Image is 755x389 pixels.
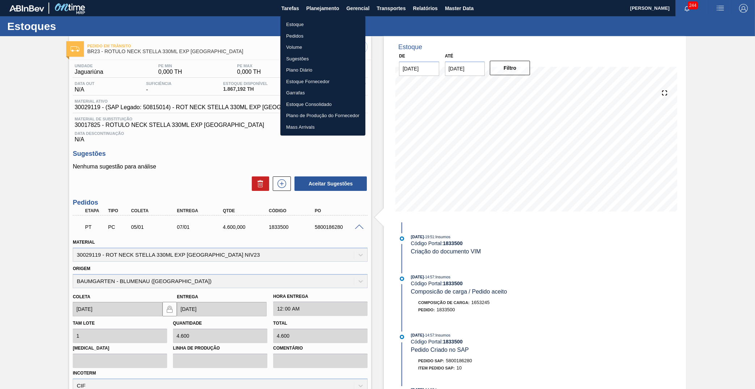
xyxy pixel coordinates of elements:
[280,121,365,133] a: Mass Arrivals
[280,87,365,99] a: Garrafas
[280,19,365,30] a: Estoque
[280,110,365,121] a: Plano de Produção do Fornecedor
[280,53,365,65] a: Sugestões
[280,30,365,42] a: Pedidos
[280,64,365,76] a: Plano Diário
[280,76,365,87] a: Estoque Fornecedor
[280,42,365,53] a: Volume
[280,99,365,110] a: Estoque Consolidado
